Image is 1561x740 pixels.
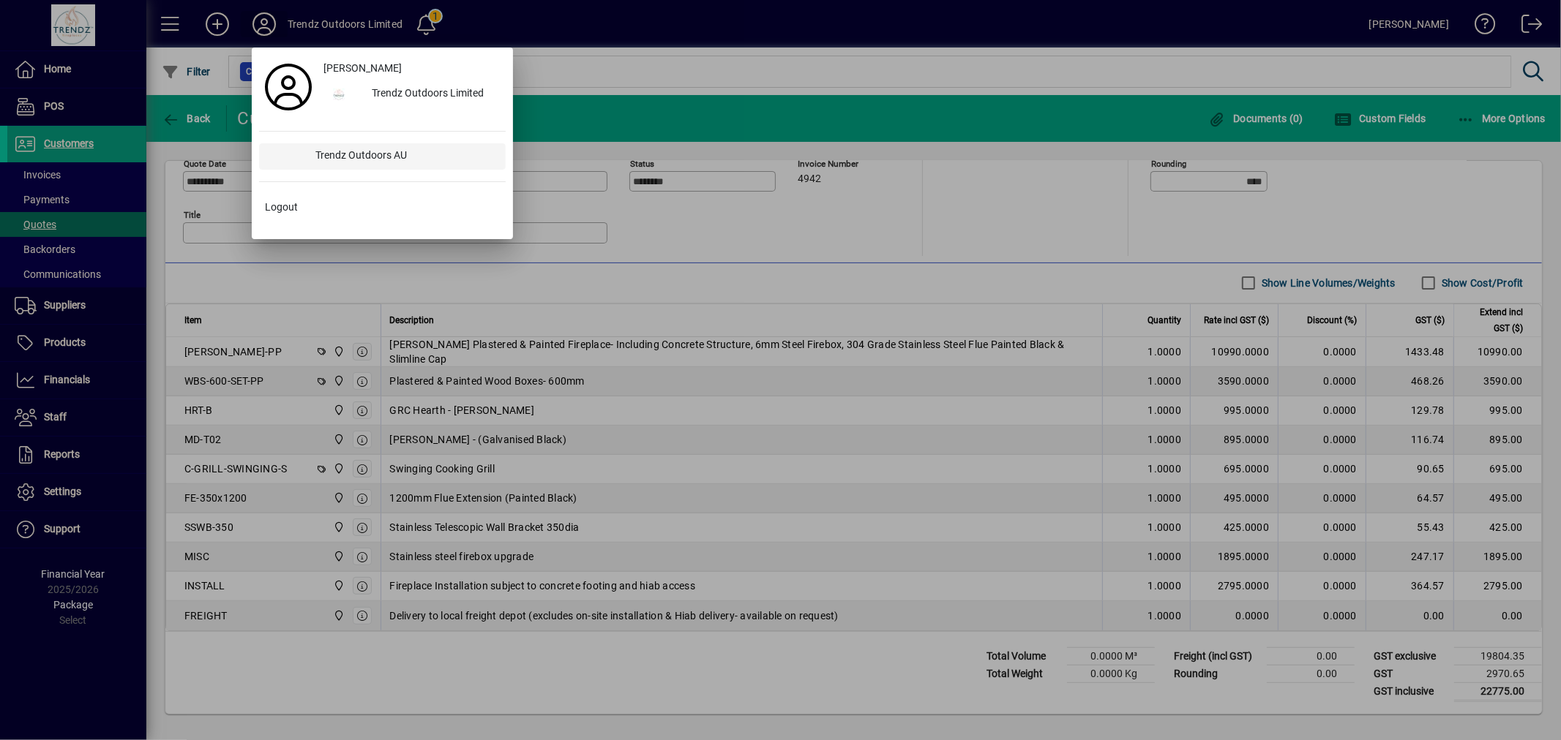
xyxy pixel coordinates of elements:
[304,143,506,170] div: Trendz Outdoors AU
[259,74,318,100] a: Profile
[259,143,506,170] button: Trendz Outdoors AU
[265,200,298,215] span: Logout
[318,81,506,107] button: Trendz Outdoors Limited
[318,55,506,81] a: [PERSON_NAME]
[259,194,506,220] button: Logout
[323,61,402,76] span: [PERSON_NAME]
[360,81,506,107] div: Trendz Outdoors Limited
